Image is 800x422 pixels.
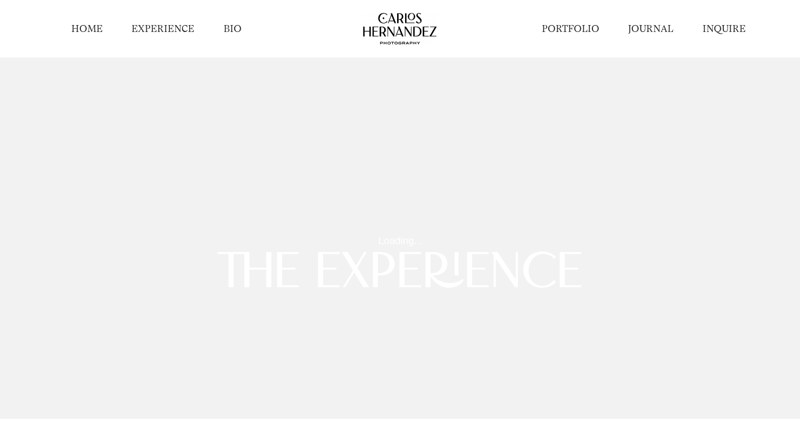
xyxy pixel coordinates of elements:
a: EXPERIENCE [131,22,194,36]
a: JOURNAL [628,22,673,36]
a: BIO [224,22,242,36]
a: INQUIRE [703,22,746,36]
a: PORTFOLIO [542,22,599,36]
a: HOME [71,22,103,36]
span: THE EXPERIENCE [217,251,583,300]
